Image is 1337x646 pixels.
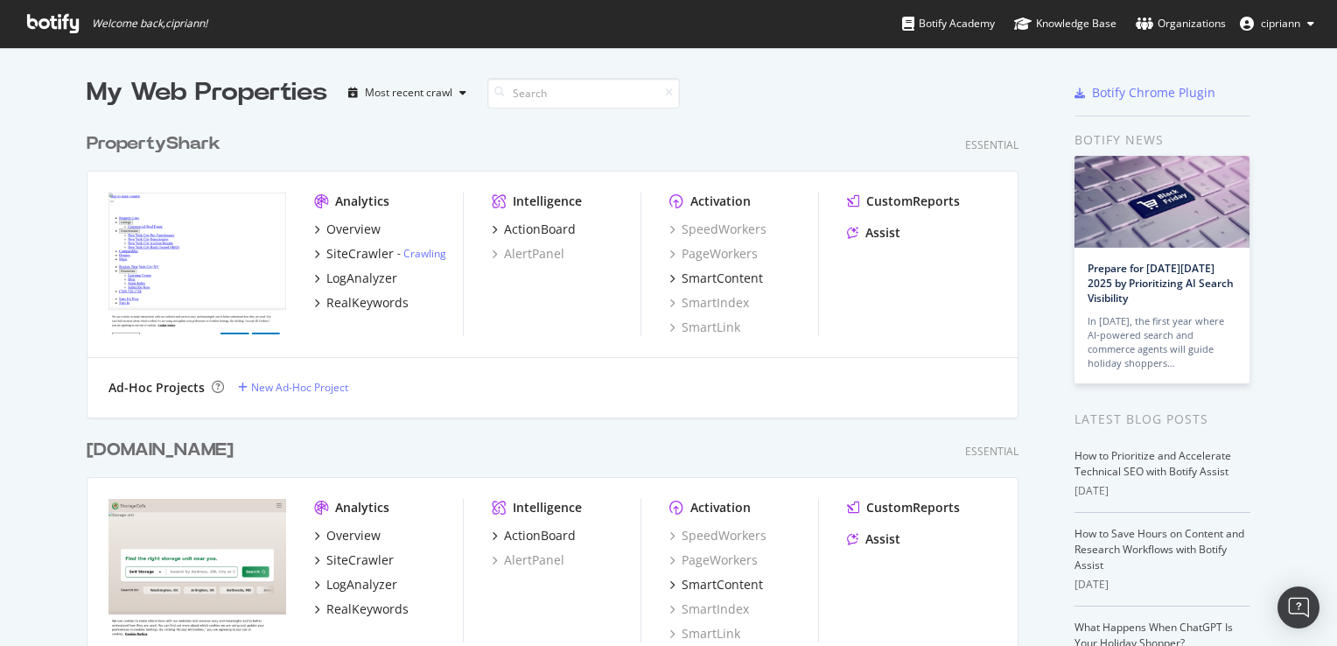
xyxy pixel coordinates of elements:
[108,193,286,334] img: propertyshark.com
[492,245,564,263] a: AlertPanel
[669,245,758,263] a: PageWorkers
[1088,314,1236,370] div: In [DATE], the first year where AI-powered search and commerce agents will guide holiday shoppers…
[1074,130,1250,150] div: Botify news
[1088,261,1234,305] a: Prepare for [DATE][DATE] 2025 by Prioritizing AI Search Visibility
[238,380,348,395] a: New Ad-Hoc Project
[1014,15,1116,32] div: Knowledge Base
[326,551,394,569] div: SiteCrawler
[669,527,766,544] a: SpeedWorkers
[492,221,576,238] a: ActionBoard
[87,438,234,463] div: [DOMAIN_NAME]
[682,576,763,593] div: SmartContent
[669,270,763,287] a: SmartContent
[326,600,409,618] div: RealKeywords
[865,530,900,548] div: Assist
[335,193,389,210] div: Analytics
[847,530,900,548] a: Assist
[513,193,582,210] div: Intelligence
[314,245,446,263] a: SiteCrawler- Crawling
[92,17,207,31] span: Welcome back, cipriann !
[326,270,397,287] div: LogAnalyzer
[965,137,1018,152] div: Essential
[326,527,381,544] div: Overview
[326,294,409,312] div: RealKeywords
[487,78,680,109] input: Search
[314,294,409,312] a: RealKeywords
[87,131,227,157] a: PropertyShark
[326,576,397,593] div: LogAnalyzer
[1074,156,1249,248] img: Prepare for Black Friday 2025 by Prioritizing AI Search Visibility
[87,438,241,463] a: [DOMAIN_NAME]
[669,319,740,336] a: SmartLink
[1074,526,1244,572] a: How to Save Hours on Content and Research Workflows with Botify Assist
[1277,586,1319,628] div: Open Intercom Messenger
[314,270,397,287] a: LogAnalyzer
[1226,10,1328,38] button: cipriann
[1261,16,1300,31] span: cipriann
[504,221,576,238] div: ActionBoard
[1136,15,1226,32] div: Organizations
[682,270,763,287] div: SmartContent
[902,15,995,32] div: Botify Academy
[1092,84,1215,102] div: Botify Chrome Plugin
[965,444,1018,459] div: Essential
[341,79,473,107] button: Most recent crawl
[108,379,205,397] div: Ad-Hoc Projects
[87,131,220,157] div: PropertyShark
[326,245,394,263] div: SiteCrawler
[669,600,749,618] a: SmartIndex
[314,551,394,569] a: SiteCrawler
[314,221,381,238] a: Overview
[397,246,446,261] div: -
[847,193,960,210] a: CustomReports
[1074,448,1231,479] a: How to Prioritize and Accelerate Technical SEO with Botify Assist
[1074,577,1250,593] div: [DATE]
[669,625,740,642] a: SmartLink
[669,221,766,238] a: SpeedWorkers
[669,551,758,569] a: PageWorkers
[1074,483,1250,499] div: [DATE]
[403,246,446,261] a: Crawling
[847,224,900,242] a: Assist
[504,527,576,544] div: ActionBoard
[108,499,286,641] img: storagecafe.com
[1074,410,1250,429] div: Latest Blog Posts
[690,499,751,516] div: Activation
[87,75,327,110] div: My Web Properties
[492,527,576,544] a: ActionBoard
[251,380,348,395] div: New Ad-Hoc Project
[513,499,582,516] div: Intelligence
[314,600,409,618] a: RealKeywords
[690,193,751,210] div: Activation
[1074,84,1215,102] a: Botify Chrome Plugin
[314,576,397,593] a: LogAnalyzer
[866,193,960,210] div: CustomReports
[314,527,381,544] a: Overview
[365,88,452,98] div: Most recent crawl
[865,224,900,242] div: Assist
[847,499,960,516] a: CustomReports
[492,551,564,569] a: AlertPanel
[326,221,381,238] div: Overview
[335,499,389,516] div: Analytics
[866,499,960,516] div: CustomReports
[669,294,749,312] a: SmartIndex
[669,576,763,593] a: SmartContent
